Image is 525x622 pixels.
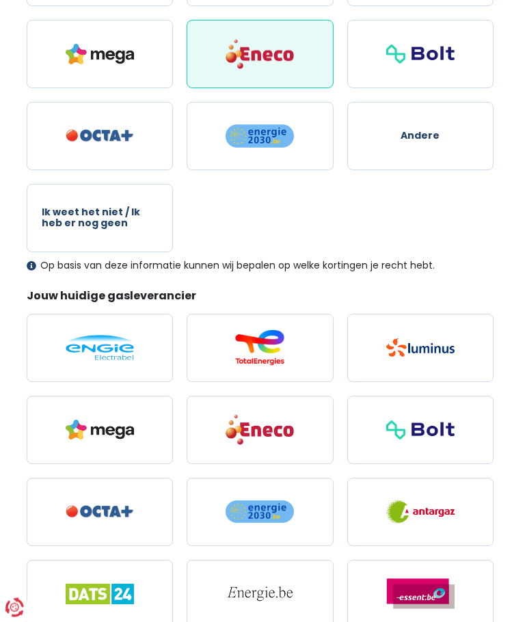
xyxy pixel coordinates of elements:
[386,421,455,440] img: Bolt
[226,586,294,603] img: Energie.be
[27,260,498,272] div: Op basis van deze informatie kunnen wij bepalen op welke kortingen je recht hebt.
[27,288,498,310] legend: Jouw huidige gasleverancier
[66,584,134,605] img: Dats 24
[66,130,134,143] img: Octa+
[386,339,455,357] img: Luminus
[226,39,294,71] img: Eneco
[401,131,440,141] span: Andere
[66,420,134,441] img: Mega
[226,124,294,149] img: Energie2030
[386,45,455,64] img: Bolt
[226,500,294,525] img: Energie2030
[386,500,455,524] img: Antargaz
[66,44,134,65] img: Mega
[66,336,134,360] img: Engie / Electrabel
[386,579,455,610] img: Essent
[66,506,134,519] img: Octa+
[226,414,294,446] img: Eneco
[226,330,294,367] img: Total Energies / Lampiris
[42,208,157,229] span: Ik weet het niet / Ik heb er nog geen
